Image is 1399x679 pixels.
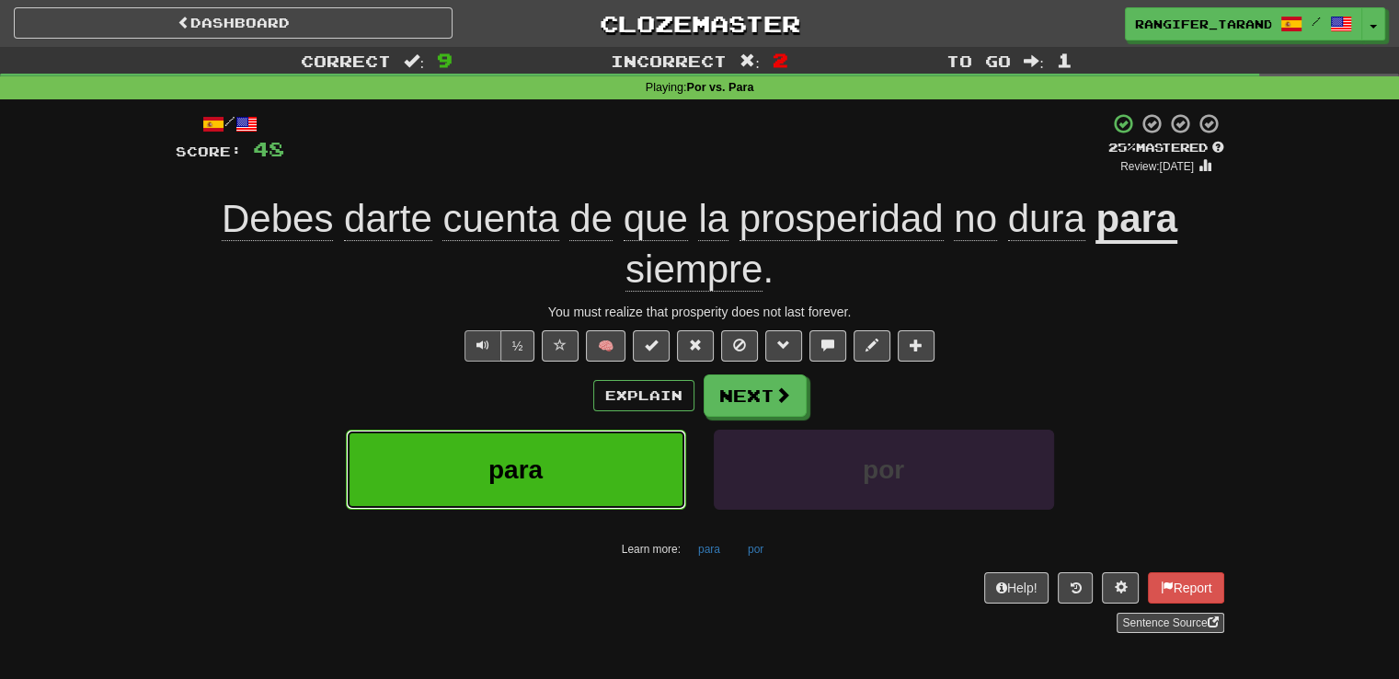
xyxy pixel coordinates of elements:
[1108,140,1224,156] div: Mastered
[488,455,543,484] span: para
[809,330,846,362] button: Discuss sentence (alt+u)
[625,247,763,292] span: siempre
[437,49,453,71] span: 9
[633,330,670,362] button: Set this sentence to 100% Mastered (alt+m)
[946,52,1011,70] span: To go
[542,330,579,362] button: Favorite sentence (alt+f)
[1057,49,1072,71] span: 1
[1148,572,1223,604] button: Report
[1117,613,1223,633] a: Sentence Source
[740,197,944,241] span: prosperidad
[714,430,1054,510] button: por
[1058,572,1093,604] button: Round history (alt+y)
[688,535,730,563] button: para
[1125,7,1362,40] a: rangifer_tarandus /
[176,112,284,135] div: /
[765,330,802,362] button: Grammar (alt+g)
[773,49,788,71] span: 2
[480,7,919,40] a: Clozemaster
[1108,140,1136,155] span: 25 %
[863,455,904,484] span: por
[738,535,774,563] button: por
[442,197,558,241] span: cuenta
[301,52,391,70] span: Correct
[1120,160,1194,173] small: Review: [DATE]
[500,330,535,362] button: ½
[1135,16,1271,32] span: rangifer_tarandus
[898,330,935,362] button: Add to collection (alt+a)
[461,330,535,362] div: Text-to-speech controls
[1008,197,1085,241] span: dura
[1095,197,1177,244] u: para
[611,52,727,70] span: Incorrect
[1312,15,1321,28] span: /
[984,572,1049,604] button: Help!
[954,197,997,241] span: no
[176,303,1224,321] div: You must realize that prosperity does not last forever.
[1024,53,1044,69] span: :
[740,53,760,69] span: :
[625,247,774,292] span: .
[593,380,694,411] button: Explain
[253,137,284,160] span: 48
[687,81,754,94] strong: Por vs. Para
[404,53,424,69] span: :
[704,374,807,417] button: Next
[622,543,681,556] small: Learn more:
[344,197,432,241] span: darte
[624,197,688,241] span: que
[698,197,728,241] span: la
[721,330,758,362] button: Ignore sentence (alt+i)
[586,330,625,362] button: 🧠
[677,330,714,362] button: Reset to 0% Mastered (alt+r)
[222,197,333,241] span: Debes
[854,330,890,362] button: Edit sentence (alt+d)
[569,197,613,241] span: de
[14,7,453,39] a: Dashboard
[464,330,501,362] button: Play sentence audio (ctl+space)
[346,430,686,510] button: para
[176,144,242,159] span: Score:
